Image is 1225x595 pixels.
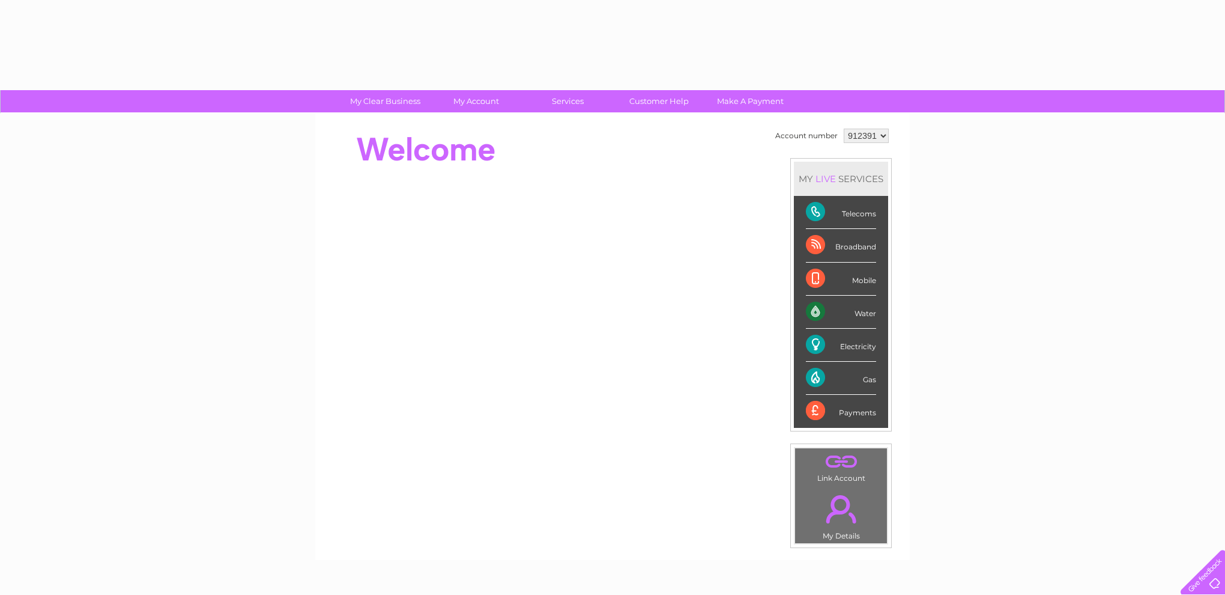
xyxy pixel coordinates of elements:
[806,395,876,427] div: Payments
[427,90,526,112] a: My Account
[701,90,800,112] a: Make A Payment
[609,90,709,112] a: Customer Help
[794,485,888,544] td: My Details
[806,329,876,362] div: Electricity
[518,90,617,112] a: Services
[806,263,876,296] div: Mobile
[806,229,876,262] div: Broadband
[806,296,876,329] div: Water
[772,126,841,146] td: Account number
[794,162,888,196] div: MY SERVICES
[798,451,884,472] a: .
[798,488,884,530] a: .
[806,196,876,229] div: Telecoms
[794,448,888,486] td: Link Account
[813,173,838,185] div: LIVE
[336,90,435,112] a: My Clear Business
[806,362,876,395] div: Gas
